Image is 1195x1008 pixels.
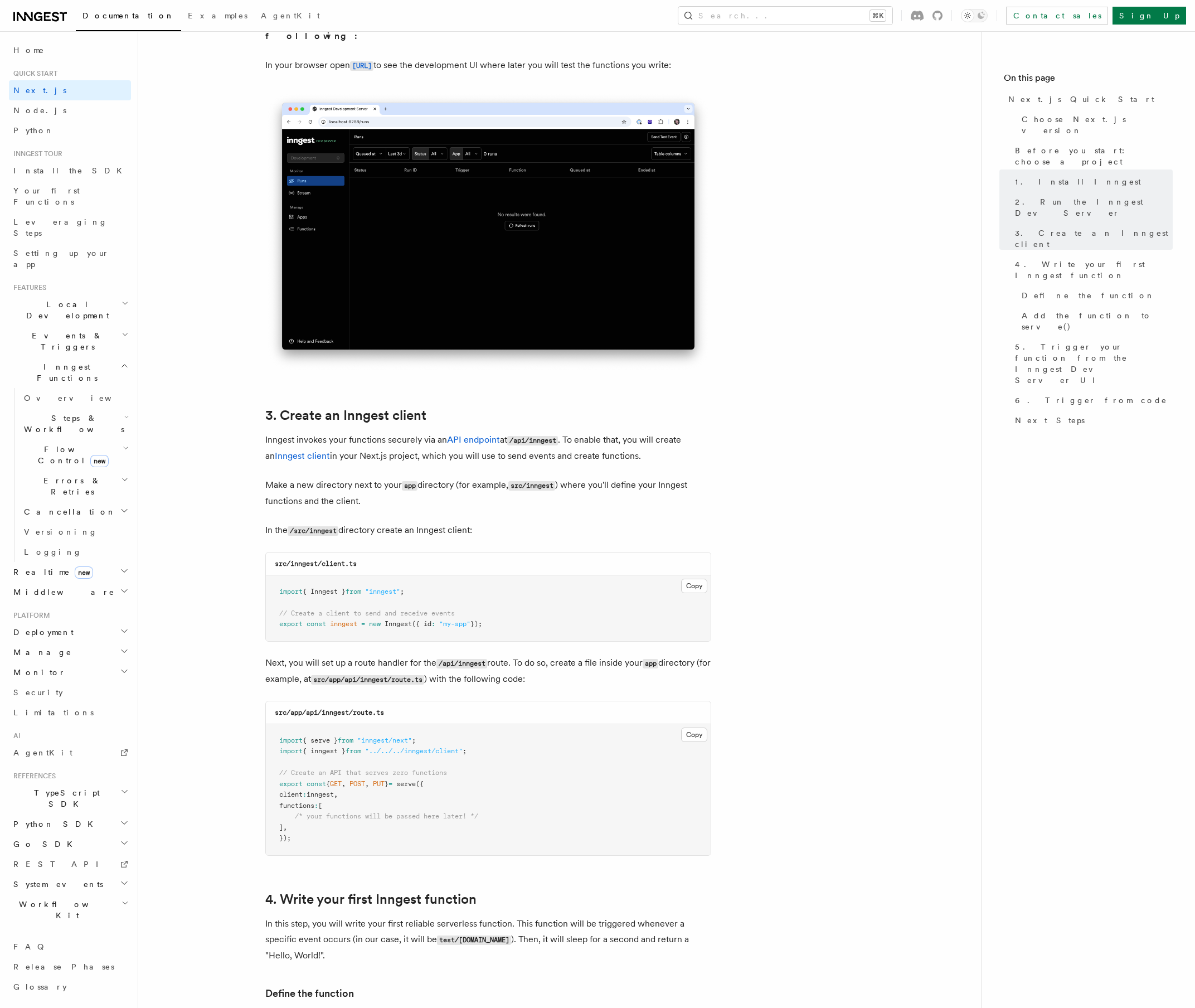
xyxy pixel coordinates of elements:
[361,620,365,628] span: =
[1015,341,1173,386] span: 5. Trigger your function from the Inngest Dev Server UI
[295,812,478,820] span: /* your functions will be passed here later! */
[265,655,711,687] p: Next, you will set up a route handler for the route. To do so, create a file inside your director...
[82,11,174,20] span: Documentation
[13,688,63,697] span: Security
[181,3,254,30] a: Examples
[265,57,711,74] p: In your browser open to see the development UI where later you will test the functions you write:
[9,743,131,763] a: AgentKit
[1015,145,1173,167] span: Before you start: choose a project
[279,791,303,798] span: client
[13,708,94,717] span: Limitations
[265,891,477,907] a: 4. Write your first Inngest function
[9,839,79,850] span: Go SDK
[279,736,303,744] span: import
[279,823,283,831] span: ]
[1011,140,1173,172] a: Before you start: choose a project
[9,161,131,181] a: Install the SDK
[396,780,416,788] span: serve
[20,408,131,439] button: Steps & Workflows
[13,126,54,135] span: Python
[9,611,50,620] span: Platform
[334,791,338,798] span: ,
[1015,415,1085,426] span: Next Steps
[90,455,109,467] span: new
[365,588,400,595] span: "inngest"
[9,814,131,834] button: Python SDK
[9,80,131,100] a: Next.js
[9,243,131,274] a: Setting up your app
[349,780,365,788] span: POST
[9,772,56,781] span: References
[330,620,357,628] span: inngest
[20,413,124,435] span: Steps & Workflows
[311,675,424,685] code: src/app/api/inngest/route.ts
[1022,114,1173,136] span: Choose Next.js version
[13,86,66,95] span: Next.js
[303,736,338,744] span: { serve }
[9,682,131,702] a: Security
[279,769,447,777] span: // Create an API that serves zero functions
[681,579,707,593] button: Copy
[314,802,318,810] span: :
[275,560,357,568] code: src/inngest/client.ts
[385,780,388,788] span: }
[1008,94,1154,105] span: Next.js Quick Start
[265,91,711,372] img: Inngest Dev Server's 'Runs' tab with no data
[20,388,131,408] a: Overview
[9,388,131,562] div: Inngest Functions
[9,120,131,140] a: Python
[279,834,291,842] span: });
[1011,254,1173,285] a: 4. Write your first Inngest function
[20,506,116,517] span: Cancellation
[9,212,131,243] a: Leveraging Steps
[279,747,303,755] span: import
[9,566,93,578] span: Realtime
[283,823,287,831] span: ,
[1006,7,1108,25] a: Contact sales
[288,526,338,536] code: /src/inngest
[400,588,404,595] span: ;
[279,802,314,810] span: functions
[373,780,385,788] span: PUT
[9,702,131,723] a: Limitations
[261,11,320,20] span: AgentKit
[9,787,120,810] span: TypeScript SDK
[13,217,108,238] span: Leveraging Steps
[388,780,392,788] span: =
[9,662,131,682] button: Monitor
[9,562,131,582] button: Realtimenew
[338,736,353,744] span: from
[431,620,435,628] span: :
[447,434,500,445] a: API endpoint
[357,736,412,744] span: "inngest/next"
[365,747,463,755] span: "../../../inngest/client"
[20,502,131,522] button: Cancellation
[9,854,131,874] a: REST API
[961,9,988,22] button: Toggle dark mode
[9,361,120,384] span: Inngest Functions
[20,471,131,502] button: Errors & Retries
[416,780,424,788] span: ({
[326,780,330,788] span: {
[188,11,247,20] span: Examples
[681,728,707,742] button: Copy
[346,588,361,595] span: from
[303,588,346,595] span: { Inngest }
[385,620,412,628] span: Inngest
[279,780,303,788] span: export
[275,450,330,461] a: Inngest client
[13,860,108,869] span: REST API
[643,659,658,668] code: app
[265,986,354,1001] a: Define the function
[1011,223,1173,254] a: 3. Create an Inngest client
[1004,71,1173,89] h4: On this page
[9,977,131,997] a: Glossary
[9,181,131,212] a: Your first Functions
[1015,259,1173,281] span: 4. Write your first Inngest function
[9,149,62,158] span: Inngest tour
[13,942,50,951] span: FAQ
[9,294,131,326] button: Local Development
[13,249,109,269] span: Setting up your app
[265,477,711,509] p: Make a new directory next to your directory (for example, ) where you'll define your Inngest func...
[20,522,131,542] a: Versioning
